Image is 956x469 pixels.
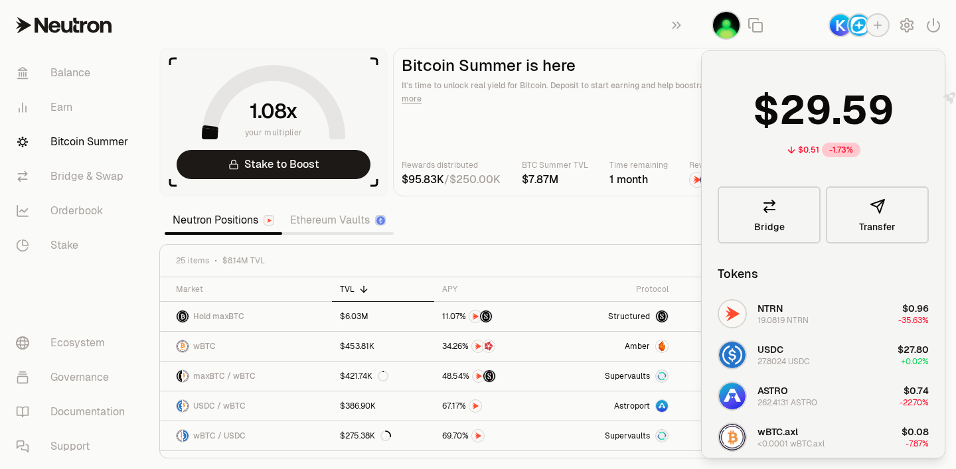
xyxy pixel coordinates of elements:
img: Structured Points [480,310,492,322]
div: $275.38K [340,431,391,441]
span: USDC [757,344,783,356]
a: Astroport [556,391,677,421]
a: Orderbook [5,194,143,228]
button: Transfer [826,186,929,243]
div: $421.74K [340,371,388,381]
img: wBTC Logo [177,430,182,442]
a: NTRNStructured Points [434,362,556,391]
img: wBTC.axl Logo [719,424,746,450]
img: NTRN [469,400,481,412]
span: ASTRO [757,385,788,397]
a: Balance [5,56,143,90]
div: -1.73% [822,143,860,157]
a: NTRN [434,421,556,450]
img: USDC Logo [183,430,189,442]
span: -7.87% [906,438,929,449]
img: luv [713,12,740,38]
img: NTRN [472,430,484,442]
span: -22.70% [900,397,929,408]
a: $421.74K [332,362,434,391]
img: NTRN [473,370,485,382]
a: NTRNStructured Points [434,302,556,331]
div: $453.81K [340,341,374,352]
img: maxBTC Logo [177,310,189,322]
span: Structured [608,311,650,322]
button: ASTRO LogoASTRO262.4131 ASTRO$0.74-22.70% [710,376,937,416]
img: Supervaults [656,430,668,442]
a: USDC LogowBTC LogoUSDC / wBTC [160,391,332,421]
a: AmberAmber [556,332,677,361]
span: $8.14M TVL [222,255,265,266]
span: 25 items [176,255,209,266]
img: NTRN [469,310,481,322]
span: Astroport [614,401,650,411]
div: / [402,172,501,188]
a: -- [677,391,769,421]
p: It's time to unlock real yield for Bitcoin. Deposit to start earning and help boostrap BTCFi. Sta... [402,79,937,105]
span: Supervaults [605,371,650,381]
img: EtherFi Points [700,172,715,187]
button: NTRNMars Fragments [442,340,548,353]
span: +0.02% [901,356,929,367]
span: NTRN [757,302,783,314]
img: USDC Logo [177,400,182,412]
button: NTRNStructured Points [442,369,548,383]
a: wBTC LogoUSDC LogowBTC / USDC [160,421,332,450]
span: Bridge [754,222,785,232]
span: wBTC [193,341,216,352]
span: wBTC.axl [757,426,798,438]
a: wBTC LogowBTC [160,332,332,361]
span: Transfer [859,222,896,232]
span: Hold maxBTC [193,311,244,322]
div: 19.0819 NTRN [757,315,809,326]
a: NTRNMars Fragments [434,332,556,361]
div: TVL [340,284,426,295]
span: $27.80 [898,344,929,356]
img: NTRN Logo [719,301,746,327]
div: 27.8024 USDC [757,356,809,367]
a: Governance [5,360,143,395]
p: Rewards available [689,159,758,172]
button: NTRN LogoNTRN19.0819 NTRN$0.96-35.63% [710,294,937,334]
p: Rewards distributed [402,159,501,172]
a: -- [677,362,769,391]
img: wBTC Logo [177,340,189,352]
img: Mars Fragments [483,340,495,352]
img: wBTC Logo [183,400,189,412]
a: NTRN [434,391,556,421]
a: maxBTC LogoHold maxBTC [160,302,332,331]
a: Ethereum Vaults [282,207,394,234]
img: wBTC Logo [183,370,189,382]
a: StructuredmaxBTC [556,302,677,331]
button: luv [712,11,741,40]
div: Protocol [564,284,669,295]
span: your multiplier [245,126,303,139]
a: Documentation [5,395,143,429]
a: Support [5,429,143,464]
a: Ecosystem [5,326,143,360]
span: -35.63% [898,315,929,326]
h2: Bitcoin Summer is here [402,56,937,75]
img: Amber [656,340,668,352]
img: Keplr [848,15,870,36]
div: $386.90K [340,401,376,411]
span: USDC / wBTC [193,401,246,411]
div: Market [176,284,324,295]
a: Bitcoin Summer [5,125,143,159]
span: $0.08 [902,426,929,438]
a: $6.03M [332,302,434,331]
div: 1 month [609,172,668,188]
a: $453.81K [332,332,434,361]
a: Stake to Boost [177,150,370,179]
button: USDC LogoUSDC27.8024 USDC$27.80+0.02% [710,335,937,375]
button: NTRNStructured Points [442,310,548,323]
img: maxBTC [656,310,668,322]
img: Supervaults [656,370,668,382]
img: Keplr [830,15,851,36]
div: $6.03M [340,311,368,322]
a: Bridge [718,186,821,243]
div: Balance [684,284,761,295]
a: Bridge & Swap [5,159,143,194]
span: Supervaults [605,431,650,441]
a: Stake [5,228,143,263]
